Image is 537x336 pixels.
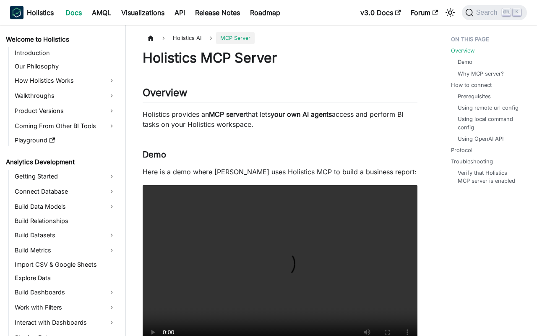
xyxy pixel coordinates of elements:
a: Build Metrics [12,244,118,257]
a: Why MCP server? [458,70,504,78]
a: Build Dashboards [12,286,118,299]
button: Search (Ctrl+K) [462,5,527,20]
strong: MCP server [209,110,246,118]
a: Analytics Development [3,156,118,168]
p: Holistics provides an that lets access and perform BI tasks on your Holistics workspace. [143,109,417,129]
a: Explore Data [12,272,118,284]
a: HolisticsHolistics [10,6,54,19]
a: Visualizations [116,6,169,19]
a: How to connect [451,81,492,89]
a: API [169,6,190,19]
a: AMQL [87,6,116,19]
button: Switch between dark and light mode (currently light mode) [443,6,457,19]
a: Demo [458,58,472,66]
a: Home page [143,32,159,44]
a: Walkthroughs [12,89,118,102]
nav: Breadcrumbs [143,32,417,44]
a: How Holistics Works [12,74,118,87]
a: Using local command config [458,115,520,131]
a: Protocol [451,146,472,154]
a: Build Relationships [12,215,118,227]
a: Using remote url config [458,104,519,112]
a: Verify that Holistics MCP server is enabled [458,169,520,185]
h1: Holistics MCP Server [143,50,417,66]
a: Product Versions [12,104,118,118]
a: Import CSV & Google Sheets [12,259,118,270]
img: Holistics [10,6,23,19]
strong: your own AI agents [271,110,332,118]
kbd: K [513,8,521,16]
a: Introduction [12,47,118,59]
a: Work with Filters [12,301,118,314]
a: Coming From Other BI Tools [12,119,118,133]
a: Troubleshooting [451,157,493,165]
a: Release Notes [190,6,245,19]
a: Docs [60,6,87,19]
a: Build Data Models [12,200,118,213]
h2: Overview [143,87,417,102]
a: Connect Database [12,185,118,198]
a: Build Datasets [12,228,118,242]
span: Holistics AI [169,32,206,44]
a: Welcome to Holistics [3,34,118,45]
span: MCP Server [216,32,255,44]
a: Getting Started [12,170,118,183]
a: Using OpenAI API [458,135,503,143]
a: Prerequisites [458,92,491,100]
p: Here is a demo where [PERSON_NAME] uses Holistics MCP to build a business report: [143,167,417,177]
a: Overview [451,47,474,55]
b: Holistics [27,8,54,18]
h3: Demo [143,150,417,160]
a: v3.0 Docs [355,6,406,19]
a: Playground [12,134,118,146]
a: Forum [406,6,443,19]
span: Search [474,9,503,16]
a: Roadmap [245,6,285,19]
a: Our Philosophy [12,60,118,72]
a: Interact with Dashboards [12,316,118,329]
